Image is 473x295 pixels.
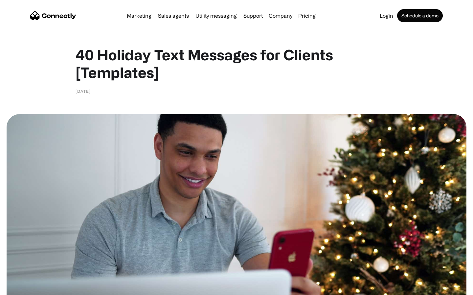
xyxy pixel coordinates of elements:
div: Company [269,11,292,20]
ul: Language list [13,284,39,293]
a: Sales agents [155,13,191,18]
a: Login [377,13,396,18]
aside: Language selected: English [7,284,39,293]
div: [DATE] [76,88,91,94]
h1: 40 Holiday Text Messages for Clients [Templates] [76,46,397,81]
a: Support [241,13,265,18]
a: Schedule a demo [397,9,443,22]
a: Pricing [296,13,318,18]
div: Company [267,11,294,20]
a: Utility messaging [193,13,239,18]
a: home [30,11,76,21]
a: Marketing [124,13,154,18]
